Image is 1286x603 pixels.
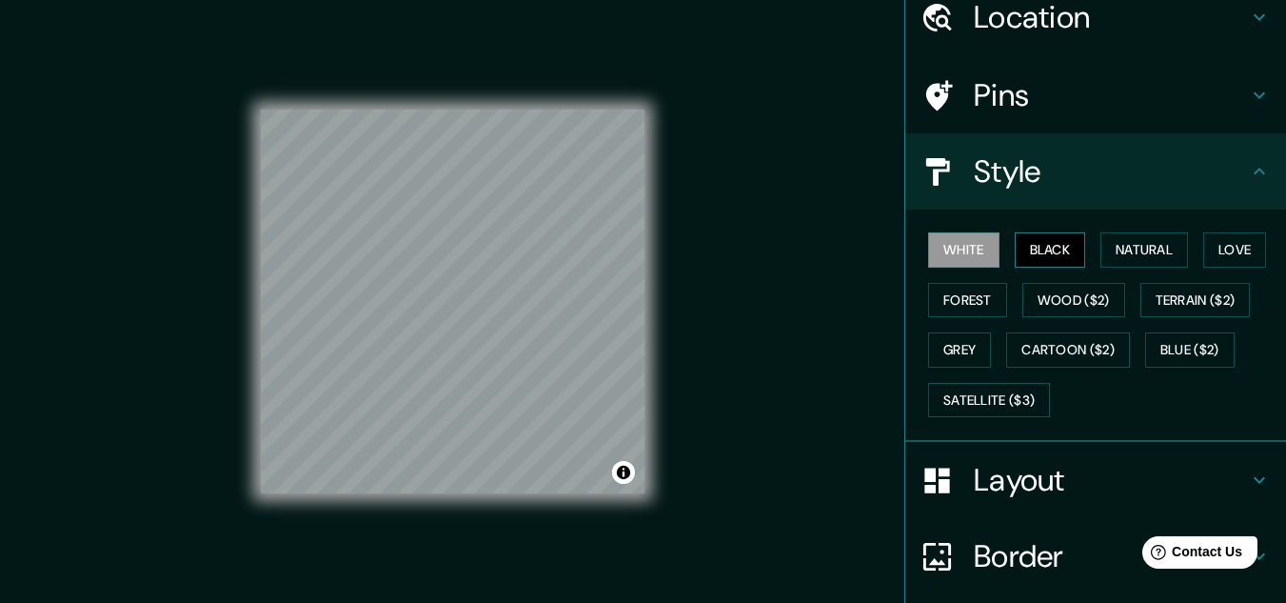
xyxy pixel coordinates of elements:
div: Layout [905,442,1286,518]
div: Pins [905,57,1286,133]
button: Grey [928,332,991,368]
button: Terrain ($2) [1140,283,1251,318]
h4: Border [974,537,1248,575]
button: Love [1203,232,1266,268]
iframe: Help widget launcher [1117,529,1265,582]
button: Natural [1100,232,1188,268]
button: Forest [928,283,1007,318]
h4: Style [974,152,1248,191]
div: Border [905,518,1286,594]
button: Wood ($2) [1022,283,1125,318]
h4: Layout [974,461,1248,499]
button: Black [1015,232,1086,268]
div: Style [905,133,1286,210]
canvas: Map [261,110,644,493]
button: Satellite ($3) [928,383,1050,418]
button: Cartoon ($2) [1006,332,1130,368]
button: Blue ($2) [1145,332,1235,368]
button: Toggle attribution [612,461,635,484]
button: White [928,232,999,268]
h4: Pins [974,76,1248,114]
